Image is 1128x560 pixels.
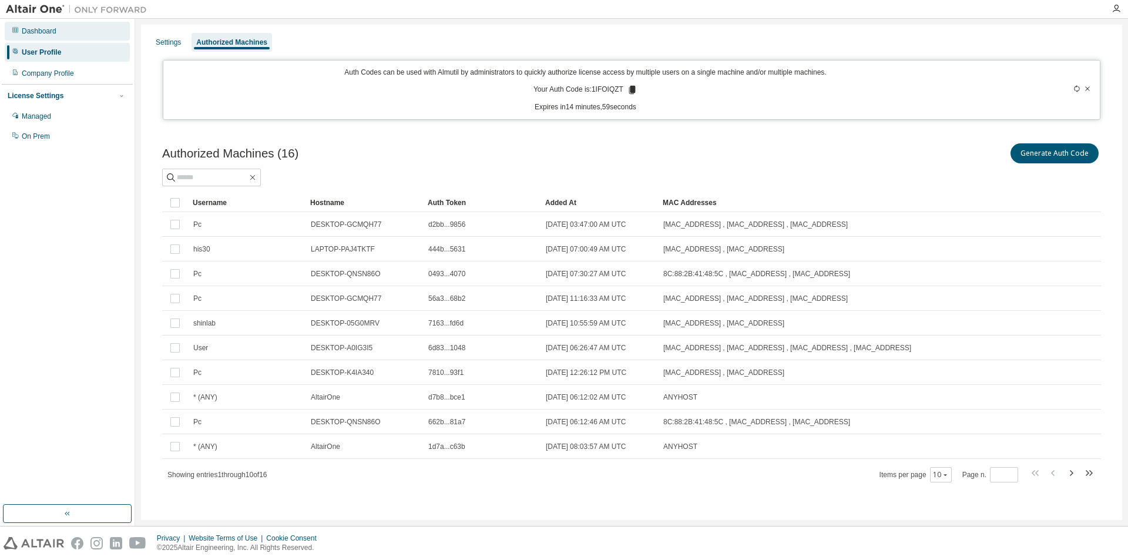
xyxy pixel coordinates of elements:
span: [DATE] 10:55:59 AM UTC [546,318,626,328]
span: [DATE] 12:26:12 PM UTC [546,368,626,377]
div: Hostname [310,193,418,212]
span: DESKTOP-K4IA340 [311,368,374,377]
span: [DATE] 07:00:49 AM UTC [546,244,626,254]
span: ANYHOST [663,393,697,402]
span: Pc [193,269,202,279]
span: his30 [193,244,210,254]
div: Cookie Consent [266,534,323,543]
div: Company Profile [22,69,74,78]
div: User Profile [22,48,61,57]
span: [DATE] 06:12:46 AM UTC [546,417,626,427]
span: shinlab [193,318,216,328]
span: DESKTOP-05G0MRV [311,318,380,328]
span: 1d7a...c63b [428,442,465,451]
button: 10 [933,470,949,479]
span: Pc [193,417,202,427]
span: Pc [193,220,202,229]
span: [MAC_ADDRESS] , [MAC_ADDRESS] [663,244,784,254]
img: youtube.svg [129,537,146,549]
div: On Prem [22,132,50,141]
img: altair_logo.svg [4,537,64,549]
span: 7163...fd6d [428,318,464,328]
span: DESKTOP-GCMQH77 [311,220,381,229]
img: facebook.svg [71,537,83,549]
div: Added At [545,193,653,212]
span: [DATE] 08:03:57 AM UTC [546,442,626,451]
span: 8C:88:2B:41:48:5C , [MAC_ADDRESS] , [MAC_ADDRESS] [663,269,850,279]
div: Auth Token [428,193,536,212]
img: linkedin.svg [110,537,122,549]
span: User [193,343,208,353]
div: Settings [156,38,181,47]
span: * (ANY) [193,393,217,402]
span: [MAC_ADDRESS] , [MAC_ADDRESS] [663,368,784,377]
span: [DATE] 06:26:47 AM UTC [546,343,626,353]
span: [MAC_ADDRESS] , [MAC_ADDRESS] , [MAC_ADDRESS] [663,294,848,303]
img: Altair One [6,4,153,15]
span: d7b8...bce1 [428,393,465,402]
span: 6d83...1048 [428,343,465,353]
span: Page n. [962,467,1018,482]
span: 7810...93f1 [428,368,464,377]
span: Showing entries 1 through 10 of 16 [167,471,267,479]
div: License Settings [8,91,63,100]
span: LAPTOP-PAJ4TKTF [311,244,375,254]
span: DESKTOP-GCMQH77 [311,294,381,303]
span: 662b...81a7 [428,417,465,427]
span: [MAC_ADDRESS] , [MAC_ADDRESS] , [MAC_ADDRESS] , [MAC_ADDRESS] [663,343,911,353]
span: [DATE] 03:47:00 AM UTC [546,220,626,229]
div: Username [193,193,301,212]
span: d2bb...9856 [428,220,465,229]
span: Authorized Machines (16) [162,147,298,160]
span: AltairOne [311,393,340,402]
button: Generate Auth Code [1010,143,1099,163]
div: Dashboard [22,26,56,36]
div: Website Terms of Use [189,534,266,543]
span: 56a3...68b2 [428,294,465,303]
p: Your Auth Code is: 1IFOIQZT [533,85,637,95]
span: DESKTOP-QNSN86O [311,269,380,279]
span: 8C:88:2B:41:48:5C , [MAC_ADDRESS] , [MAC_ADDRESS] [663,417,850,427]
span: [MAC_ADDRESS] , [MAC_ADDRESS] [663,318,784,328]
span: 0493...4070 [428,269,465,279]
span: Pc [193,368,202,377]
div: Privacy [157,534,189,543]
span: 444b...5631 [428,244,465,254]
p: Expires in 14 minutes, 59 seconds [170,102,1001,112]
span: [MAC_ADDRESS] , [MAC_ADDRESS] , [MAC_ADDRESS] [663,220,848,229]
span: ANYHOST [663,442,697,451]
span: * (ANY) [193,442,217,451]
img: instagram.svg [90,537,103,549]
span: Items per page [879,467,952,482]
span: DESKTOP-QNSN86O [311,417,380,427]
div: MAC Addresses [663,193,972,212]
span: AltairOne [311,442,340,451]
span: DESKTOP-A0IG3I5 [311,343,372,353]
p: © 2025 Altair Engineering, Inc. All Rights Reserved. [157,543,324,553]
p: Auth Codes can be used with Almutil by administrators to quickly authorize license access by mult... [170,68,1001,78]
span: [DATE] 06:12:02 AM UTC [546,393,626,402]
span: Pc [193,294,202,303]
div: Authorized Machines [196,38,267,47]
div: Managed [22,112,51,121]
span: [DATE] 11:16:33 AM UTC [546,294,626,303]
span: [DATE] 07:30:27 AM UTC [546,269,626,279]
